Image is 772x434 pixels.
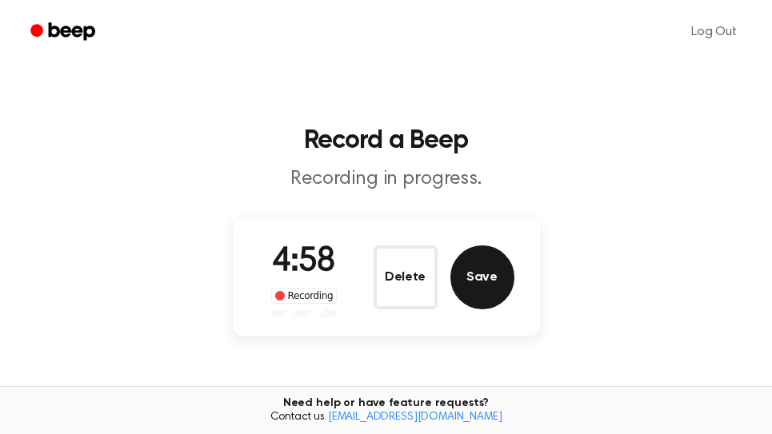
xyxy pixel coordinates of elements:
a: Log Out [675,13,753,51]
div: Recording [271,288,338,304]
a: Beep [19,17,110,48]
button: Delete Audio Record [374,245,438,309]
a: [EMAIL_ADDRESS][DOMAIN_NAME] [328,412,502,423]
span: Contact us [10,411,762,425]
span: 4:58 [272,245,336,279]
p: Recording in progress. [79,166,694,193]
button: Save Audio Record [450,245,514,309]
h1: Record a Beep [19,128,753,153]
